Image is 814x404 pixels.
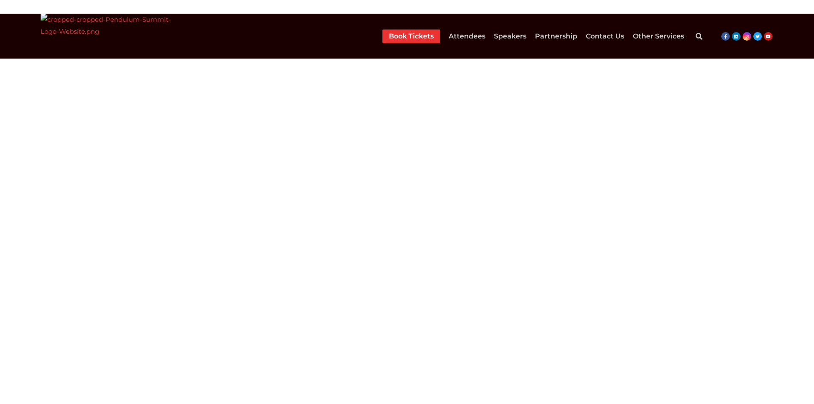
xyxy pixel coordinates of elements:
a: Other Services [633,29,684,43]
a: Partnership [535,29,577,43]
a: Contact Us [586,29,624,43]
img: cropped-cropped-Pendulum-Summit-Logo-Website.png [41,14,173,59]
nav: Menu [382,29,684,43]
div: Search [691,28,708,45]
a: Attendees [449,29,485,43]
a: Speakers [494,29,526,43]
a: Book Tickets [389,29,434,43]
